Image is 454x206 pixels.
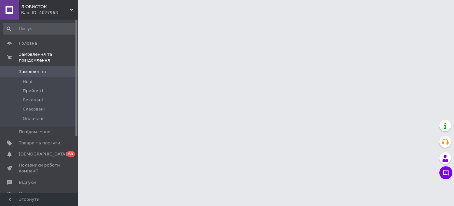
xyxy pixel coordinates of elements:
span: Покупці [19,191,36,197]
span: Нові [23,79,32,85]
span: Замовлення та повідомлення [19,51,78,63]
button: Чат з покупцем [439,166,452,179]
span: ЛЮБИСТОК [21,4,70,10]
span: 63 [67,151,75,157]
span: Оплачені [23,116,43,122]
div: Ваш ID: 4027963 [21,10,78,16]
span: Замовлення [19,69,46,75]
span: Виконані [23,97,43,103]
span: Відгуки [19,180,36,185]
span: Прийняті [23,88,43,94]
span: Товари та послуги [19,140,60,146]
span: Показники роботи компанії [19,162,60,174]
span: Скасовані [23,106,45,112]
span: Головна [19,40,37,46]
span: [DEMOGRAPHIC_DATA] [19,151,67,157]
input: Пошук [3,23,77,35]
span: Повідомлення [19,129,50,135]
